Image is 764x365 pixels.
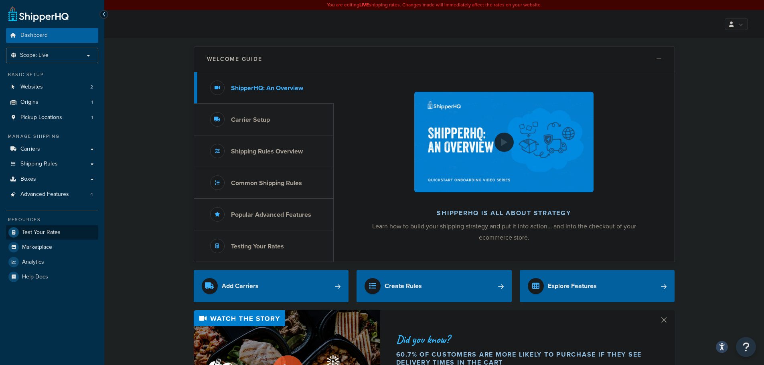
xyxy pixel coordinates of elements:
span: Test Your Rates [22,229,61,236]
h3: Common Shipping Rules [231,179,302,187]
a: Pickup Locations1 [6,110,98,125]
div: Did you know? [396,334,650,345]
h3: Shipping Rules Overview [231,148,303,155]
h3: ShipperHQ: An Overview [231,85,303,92]
button: Welcome Guide [194,46,675,72]
span: 1 [91,114,93,121]
a: Origins1 [6,95,98,110]
a: Analytics [6,255,98,269]
a: Dashboard [6,28,98,43]
a: Shipping Rules [6,157,98,171]
span: Pickup Locations [20,114,62,121]
a: Test Your Rates [6,225,98,240]
li: Advanced Features [6,187,98,202]
span: Analytics [22,259,44,266]
button: Open Resource Center [736,337,756,357]
span: 2 [90,84,93,91]
div: Manage Shipping [6,133,98,140]
li: Pickup Locations [6,110,98,125]
h3: Carrier Setup [231,116,270,123]
a: Boxes [6,172,98,187]
h2: ShipperHQ is all about strategy [355,210,653,217]
a: Add Carriers [194,270,349,302]
span: 1 [91,99,93,106]
h3: Popular Advanced Features [231,211,311,218]
span: Carriers [20,146,40,153]
img: ShipperHQ is all about strategy [414,92,593,192]
div: Create Rules [385,280,422,292]
a: Help Docs [6,270,98,284]
li: Origins [6,95,98,110]
span: Websites [20,84,43,91]
a: Websites2 [6,80,98,95]
span: Marketplace [22,244,52,251]
span: 4 [90,191,93,198]
span: Advanced Features [20,191,69,198]
a: Explore Features [520,270,675,302]
span: Dashboard [20,32,48,39]
span: Origins [20,99,39,106]
a: Create Rules [357,270,512,302]
div: Add Carriers [222,280,259,292]
a: Carriers [6,142,98,157]
span: Shipping Rules [20,161,58,167]
div: Explore Features [548,280,597,292]
span: Scope: Live [20,52,49,59]
h2: Welcome Guide [207,56,262,62]
li: Websites [6,80,98,95]
div: Basic Setup [6,71,98,78]
h3: Testing Your Rates [231,243,284,250]
span: Help Docs [22,274,48,280]
span: Learn how to build your shipping strategy and put it into action… and into the checkout of your e... [372,222,636,242]
div: Resources [6,216,98,223]
a: Marketplace [6,240,98,254]
a: Advanced Features4 [6,187,98,202]
span: Boxes [20,176,36,183]
b: LIVE [359,1,369,8]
